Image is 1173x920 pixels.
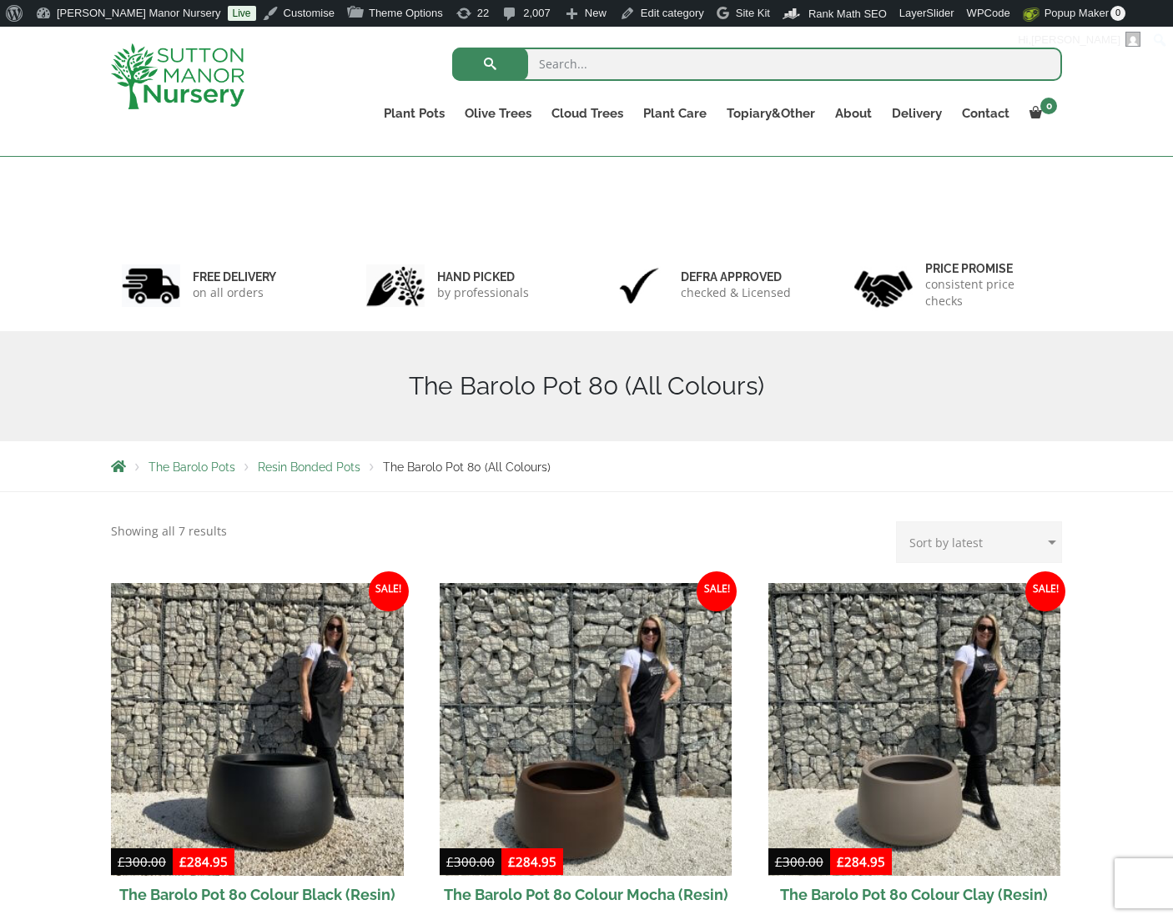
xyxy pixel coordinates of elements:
img: logo [111,43,244,109]
p: on all orders [193,284,276,301]
span: £ [508,853,516,870]
span: The Barolo Pot 80 (All Colours) [383,460,551,474]
a: Sale! The Barolo Pot 80 Colour Clay (Resin) [768,583,1061,913]
a: Plant Pots [374,102,455,125]
nav: Breadcrumbs [111,460,1062,473]
bdi: 284.95 [508,853,556,870]
a: Live [228,6,256,21]
img: The Barolo Pot 80 Colour Clay (Resin) [768,583,1061,876]
img: 1.jpg [122,264,180,307]
img: 2.jpg [366,264,425,307]
span: Sale! [697,571,737,611]
span: £ [179,853,187,870]
img: 4.jpg [854,260,913,311]
span: Site Kit [736,7,770,19]
h6: Defra approved [681,269,791,284]
a: Topiary&Other [717,102,825,125]
span: Sale! [1025,571,1065,611]
input: Search... [452,48,1062,81]
span: £ [446,853,454,870]
h6: hand picked [437,269,529,284]
h2: The Barolo Pot 80 Colour Mocha (Resin) [440,876,732,913]
h1: The Barolo Pot 80 (All Colours) [111,371,1062,401]
h6: Price promise [925,261,1052,276]
span: £ [775,853,783,870]
span: Rank Math SEO [808,8,887,20]
select: Shop order [896,521,1062,563]
h6: FREE DELIVERY [193,269,276,284]
a: Sale! The Barolo Pot 80 Colour Black (Resin) [111,583,404,913]
span: £ [118,853,125,870]
a: Sale! The Barolo Pot 80 Colour Mocha (Resin) [440,583,732,913]
a: Delivery [882,102,952,125]
bdi: 284.95 [179,853,228,870]
bdi: 284.95 [837,853,885,870]
a: Hi, [1012,27,1147,53]
a: About [825,102,882,125]
img: The Barolo Pot 80 Colour Mocha (Resin) [440,583,732,876]
h2: The Barolo Pot 80 Colour Black (Resin) [111,876,404,913]
bdi: 300.00 [446,853,495,870]
a: Resin Bonded Pots [258,460,360,474]
p: checked & Licensed [681,284,791,301]
bdi: 300.00 [775,853,823,870]
bdi: 300.00 [118,853,166,870]
a: The Barolo Pots [149,460,235,474]
p: Showing all 7 results [111,521,227,541]
span: Sale! [369,571,409,611]
a: Contact [952,102,1019,125]
a: 0 [1019,102,1062,125]
p: by professionals [437,284,529,301]
a: Plant Care [633,102,717,125]
span: 0 [1040,98,1057,114]
span: £ [837,853,844,870]
p: consistent price checks [925,276,1052,309]
a: Olive Trees [455,102,541,125]
img: The Barolo Pot 80 Colour Black (Resin) [111,583,404,876]
a: Cloud Trees [541,102,633,125]
span: 0 [1110,6,1125,21]
img: 3.jpg [610,264,668,307]
h2: The Barolo Pot 80 Colour Clay (Resin) [768,876,1061,913]
span: [PERSON_NAME] [1031,33,1120,46]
